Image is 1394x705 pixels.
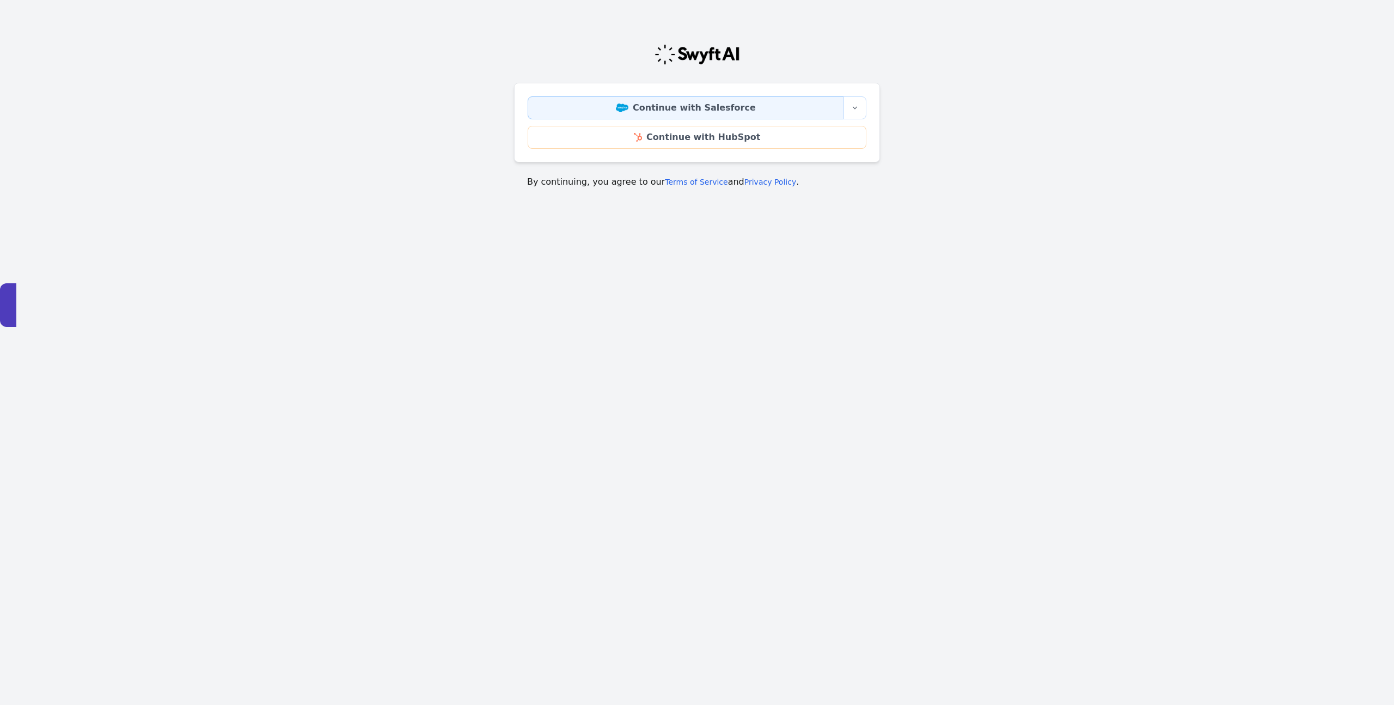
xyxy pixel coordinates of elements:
img: Swyft Logo [654,44,740,65]
a: Continue with Salesforce [528,96,844,119]
a: Continue with HubSpot [528,126,866,149]
img: Salesforce [616,104,628,112]
a: Privacy Policy [744,178,796,186]
a: Terms of Service [665,178,727,186]
p: By continuing, you agree to our and . [527,175,867,189]
img: HubSpot [634,133,642,142]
